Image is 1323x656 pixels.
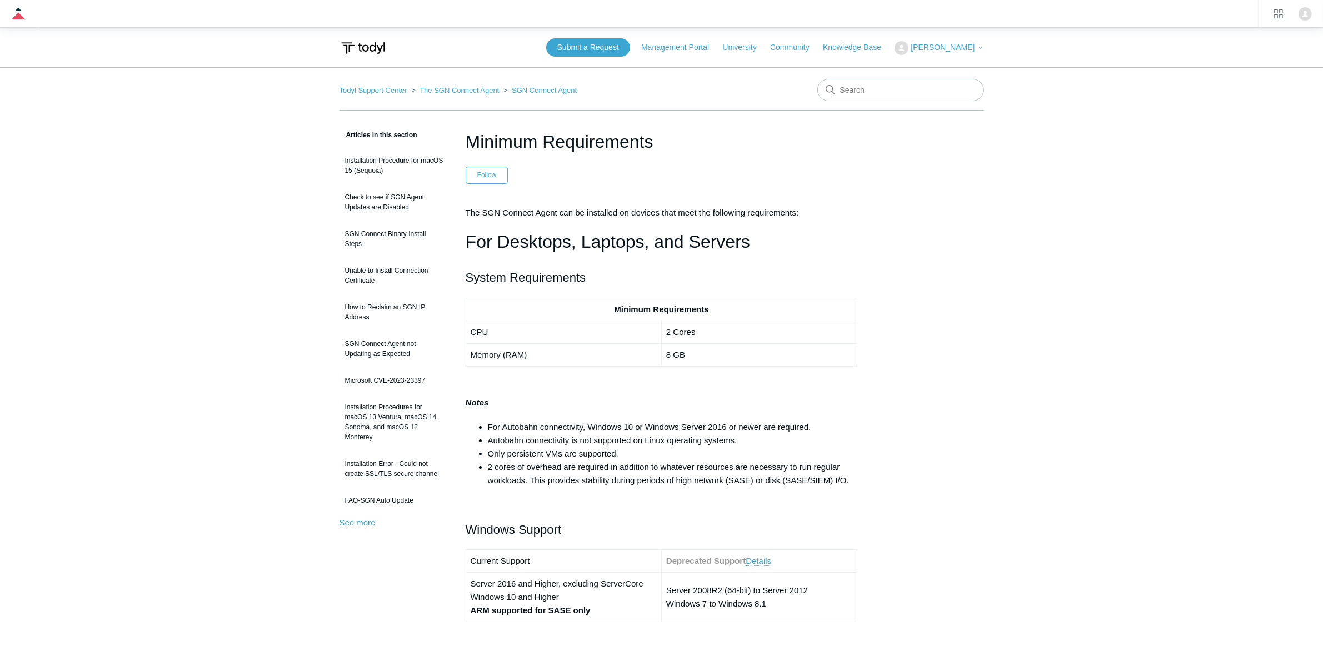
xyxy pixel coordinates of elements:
[666,556,746,565] strong: Deprecated Support
[466,343,661,366] td: Memory (RAM)
[746,556,771,566] a: Details
[661,573,857,622] td: Server 2008R2 (64-bit) to Server 2012 Windows 7 to Windows 8.1
[614,304,708,314] strong: Minimum Requirements
[661,343,857,366] td: 8 GB
[546,38,630,57] a: Submit a Request
[340,131,417,139] span: Articles in this section
[488,434,858,447] li: Autobahn connectivity is not supported on Linux operating systems.
[340,370,449,391] a: Microsoft CVE-2023-23397
[1299,7,1312,21] img: user avatar
[340,397,449,448] a: Installation Procedures for macOS 13 Ventura, macOS 14 Sonoma, and macOS 12 Monterey
[340,187,449,218] a: Check to see if SGN Agent Updates are Disabled
[488,420,858,434] li: For Autobahn connectivity, Windows 10 or Windows Server 2016 or newer are required.
[488,447,858,460] li: Only persistent VMs are supported.
[471,605,591,615] strong: ARM supported for SASE only
[466,232,750,252] span: For Desktops, Laptops, and Servers
[340,333,449,364] a: SGN Connect Agent not Updating as Expected
[466,550,661,573] td: Current Support
[340,86,407,94] a: Todyl Support Center
[340,453,449,484] a: Installation Error - Could not create SSL/TLS secure channel
[641,42,720,53] a: Management Portal
[340,260,449,291] a: Unable to Install Connection Certificate
[823,42,892,53] a: Knowledge Base
[501,86,577,94] li: SGN Connect Agent
[340,223,449,254] a: SGN Connect Binary Install Steps
[770,42,821,53] a: Community
[466,167,508,183] button: Follow Article
[466,573,661,622] td: Server 2016 and Higher, excluding ServerCore Windows 10 and Higher
[340,297,449,328] a: How to Reclaim an SGN IP Address
[661,321,857,343] td: 2 Cores
[466,321,661,343] td: CPU
[340,150,449,181] a: Installation Procedure for macOS 15 (Sequoia)
[409,86,501,94] li: The SGN Connect Agent
[466,523,561,537] span: Windows Support
[420,86,499,94] a: The SGN Connect Agent
[512,86,577,94] a: SGN Connect Agent
[340,490,449,511] a: FAQ-SGN Auto Update
[466,398,489,407] strong: Notes
[1299,7,1312,21] zd-hc-trigger: Click your profile icon to open the profile menu
[895,41,983,55] button: [PERSON_NAME]
[340,38,387,58] img: Todyl Support Center Help Center home page
[488,460,858,487] li: 2 cores of overhead are required in addition to whatever resources are necessary to run regular w...
[466,271,586,284] span: System Requirements
[722,42,767,53] a: University
[340,86,410,94] li: Todyl Support Center
[911,43,975,52] span: [PERSON_NAME]
[817,79,984,101] input: Search
[466,128,858,155] h1: Minimum Requirements
[466,208,799,217] span: The SGN Connect Agent can be installed on devices that meet the following requirements:
[340,518,376,527] a: See more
